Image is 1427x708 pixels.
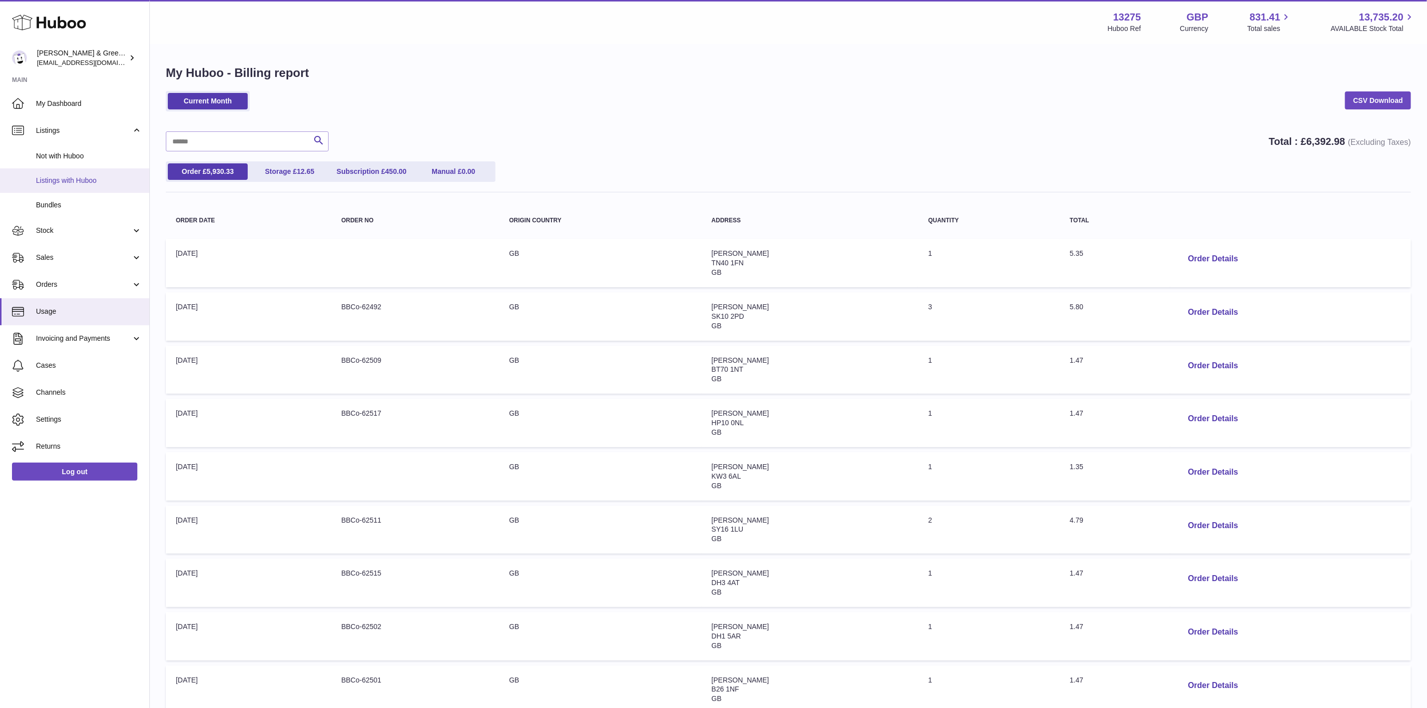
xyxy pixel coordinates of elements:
[1180,249,1246,269] button: Order Details
[1180,462,1246,483] button: Order Details
[37,58,147,66] span: [EMAIL_ADDRESS][DOMAIN_NAME]
[1108,24,1141,33] div: Huboo Ref
[712,642,722,650] span: GB
[712,482,722,490] span: GB
[36,442,142,451] span: Returns
[1070,516,1083,524] span: 4.79
[1070,569,1083,577] span: 1.47
[702,207,919,234] th: Address
[36,334,131,343] span: Invoicing and Payments
[918,452,1059,501] td: 1
[1180,516,1246,536] button: Order Details
[712,428,722,436] span: GB
[712,249,769,257] span: [PERSON_NAME]
[918,346,1059,394] td: 1
[712,579,740,587] span: DH3 4AT
[1180,569,1246,589] button: Order Details
[1307,136,1346,147] span: 6,392.98
[36,176,142,185] span: Listings with Huboo
[918,399,1059,447] td: 1
[918,207,1059,234] th: Quantity
[36,99,142,108] span: My Dashboard
[712,676,769,684] span: [PERSON_NAME]
[499,452,701,501] td: GB
[1348,138,1411,146] span: (Excluding Taxes)
[1250,10,1280,24] span: 831.41
[36,361,142,370] span: Cases
[1247,10,1292,33] a: 831.41 Total sales
[37,48,127,67] div: [PERSON_NAME] & Green Ltd
[331,207,499,234] th: Order no
[918,506,1059,554] td: 2
[166,239,331,287] td: [DATE]
[36,126,131,135] span: Listings
[499,399,701,447] td: GB
[499,292,701,341] td: GB
[918,559,1059,607] td: 1
[12,50,27,65] img: internalAdmin-13275@internal.huboo.com
[1359,10,1404,24] span: 13,735.20
[712,259,744,267] span: TN40 1FN
[166,506,331,554] td: [DATE]
[1070,303,1083,311] span: 5.80
[36,200,142,210] span: Bundles
[712,623,769,631] span: [PERSON_NAME]
[331,346,499,394] td: BBCo-62509
[712,312,744,320] span: SK10 2PD
[168,93,248,109] a: Current Month
[712,535,722,543] span: GB
[712,588,722,596] span: GB
[331,506,499,554] td: BBCo-62511
[166,452,331,501] td: [DATE]
[166,612,331,661] td: [DATE]
[499,612,701,661] td: GB
[499,559,701,607] td: GB
[712,525,744,533] span: SY16 1LU
[1331,24,1415,33] span: AVAILABLE Stock Total
[1345,91,1411,109] a: CSV Download
[36,307,142,316] span: Usage
[414,163,493,180] a: Manual £0.00
[297,167,314,175] span: 12.65
[712,695,722,703] span: GB
[1180,302,1246,323] button: Order Details
[250,163,330,180] a: Storage £12.65
[166,559,331,607] td: [DATE]
[712,463,769,471] span: [PERSON_NAME]
[36,226,131,235] span: Stock
[332,163,412,180] a: Subscription £450.00
[1180,356,1246,376] button: Order Details
[1070,623,1083,631] span: 1.47
[166,292,331,341] td: [DATE]
[166,399,331,447] td: [DATE]
[1247,24,1292,33] span: Total sales
[207,167,234,175] span: 5,930.33
[331,399,499,447] td: BBCo-62517
[385,167,407,175] span: 450.00
[166,207,331,234] th: Order Date
[36,280,131,289] span: Orders
[712,409,769,417] span: [PERSON_NAME]
[36,253,131,262] span: Sales
[1070,249,1083,257] span: 5.35
[499,506,701,554] td: GB
[712,685,739,693] span: B26 1NF
[1187,10,1208,24] strong: GBP
[1180,24,1209,33] div: Currency
[331,292,499,341] td: BBCo-62492
[36,388,142,397] span: Channels
[1180,409,1246,429] button: Order Details
[918,292,1059,341] td: 3
[1331,10,1415,33] a: 13,735.20 AVAILABLE Stock Total
[166,346,331,394] td: [DATE]
[12,463,137,481] a: Log out
[1070,676,1083,684] span: 1.47
[712,268,722,276] span: GB
[1180,676,1246,696] button: Order Details
[168,163,248,180] a: Order £5,930.33
[1269,136,1411,147] strong: Total : £
[331,559,499,607] td: BBCo-62515
[712,419,744,427] span: HP10 0NL
[499,207,701,234] th: Origin Country
[331,612,499,661] td: BBCo-62502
